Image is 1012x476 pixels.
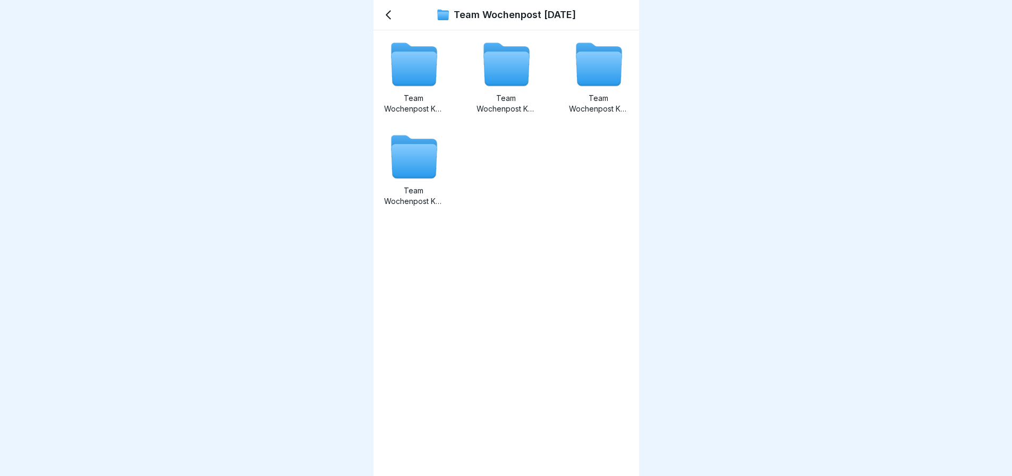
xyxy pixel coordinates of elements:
[382,185,446,207] p: Team Wochenpost KW 35
[474,93,538,114] p: Team Wochenpost KW 33
[567,93,631,114] p: Team Wochenpost KW 34
[474,39,538,114] a: Team Wochenpost KW 33
[382,39,446,114] a: Team Wochenpost KW 32
[454,9,576,21] p: Team Wochenpost [DATE]
[567,39,631,114] a: Team Wochenpost KW 34
[382,93,446,114] p: Team Wochenpost KW 32
[382,131,446,207] a: Team Wochenpost KW 35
